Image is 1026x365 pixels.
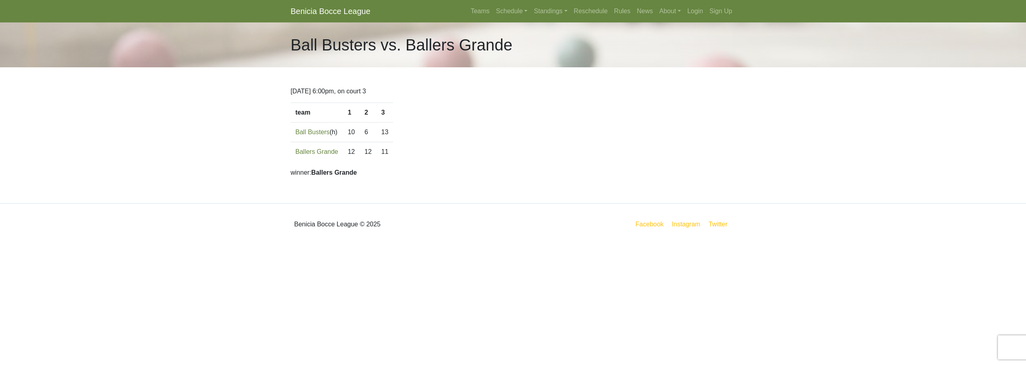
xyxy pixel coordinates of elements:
h1: Ball Busters vs. Ballers Grande [291,35,513,54]
a: Reschedule [571,3,611,19]
th: 2 [360,103,377,123]
a: News [634,3,656,19]
th: team [291,103,343,123]
strong: Ballers Grande [311,169,357,176]
td: (h) [291,123,343,142]
a: Instagram [670,219,702,229]
a: Sign Up [706,3,735,19]
a: Standings [531,3,570,19]
td: 12 [343,142,360,162]
a: Teams [467,3,493,19]
th: 3 [376,103,393,123]
td: 6 [360,123,377,142]
a: About [656,3,684,19]
a: Benicia Bocce League [291,3,370,19]
td: 10 [343,123,360,142]
a: Ballers Grande [295,148,338,155]
a: Login [684,3,706,19]
a: Facebook [634,219,665,229]
a: Twitter [707,219,734,229]
a: Schedule [493,3,531,19]
a: Ball Busters [295,129,329,135]
p: [DATE] 6:00pm, on court 3 [291,87,735,96]
td: 12 [360,142,377,162]
div: Benicia Bocce League © 2025 [285,210,513,239]
th: 1 [343,103,360,123]
td: 11 [376,142,393,162]
td: 13 [376,123,393,142]
a: Rules [611,3,634,19]
p: winner: [291,168,735,177]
